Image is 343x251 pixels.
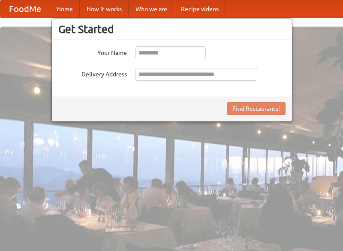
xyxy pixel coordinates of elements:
a: Who we are [129,0,174,18]
h3: Get Started [58,23,286,36]
a: Recipe videos [174,0,226,18]
label: Your Name [58,46,127,57]
label: Delivery Address [58,68,127,79]
button: Find Restaurants! [227,102,286,115]
a: Home [50,0,80,18]
a: How it works [80,0,129,18]
a: FoodMe [0,0,50,18]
